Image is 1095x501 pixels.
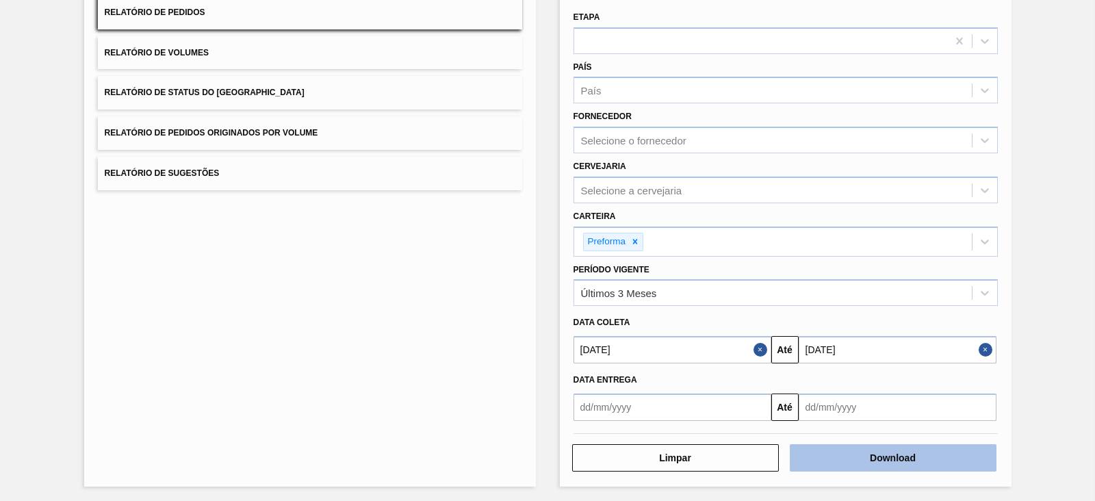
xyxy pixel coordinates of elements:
[98,157,522,190] button: Relatório de Sugestões
[98,36,522,70] button: Relatório de Volumes
[584,233,628,250] div: Preforma
[574,112,632,121] label: Fornecedor
[979,336,996,363] button: Close
[105,8,205,17] span: Relatório de Pedidos
[771,394,799,421] button: Até
[574,318,630,327] span: Data coleta
[574,62,592,72] label: País
[581,287,657,299] div: Últimos 3 Meses
[105,168,220,178] span: Relatório de Sugestões
[574,265,649,274] label: Período Vigente
[790,444,996,472] button: Download
[581,85,602,97] div: País
[581,184,682,196] div: Selecione a cervejaria
[574,211,616,221] label: Carteira
[105,48,209,57] span: Relatório de Volumes
[771,336,799,363] button: Até
[581,135,686,146] div: Selecione o fornecedor
[753,336,771,363] button: Close
[574,394,771,421] input: dd/mm/yyyy
[574,12,600,22] label: Etapa
[105,128,318,138] span: Relatório de Pedidos Originados por Volume
[574,375,637,385] span: Data Entrega
[98,116,522,150] button: Relatório de Pedidos Originados por Volume
[799,394,996,421] input: dd/mm/yyyy
[105,88,305,97] span: Relatório de Status do [GEOGRAPHIC_DATA]
[799,336,996,363] input: dd/mm/yyyy
[574,162,626,171] label: Cervejaria
[98,76,522,110] button: Relatório de Status do [GEOGRAPHIC_DATA]
[572,444,779,472] button: Limpar
[574,336,771,363] input: dd/mm/yyyy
